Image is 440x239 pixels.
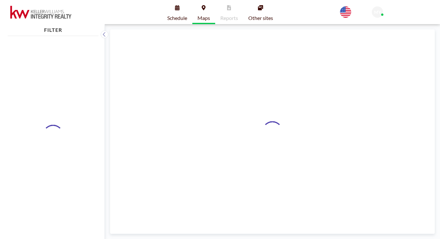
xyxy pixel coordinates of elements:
span: [PERSON_NAME] [386,10,422,15]
span: Reports [220,15,238,21]
span: Other sites [248,15,273,21]
span: Schedule [167,15,187,21]
h4: FILTER [8,24,98,33]
span: Maps [197,15,210,21]
span: MY [374,9,381,15]
img: organization-logo [10,6,71,19]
